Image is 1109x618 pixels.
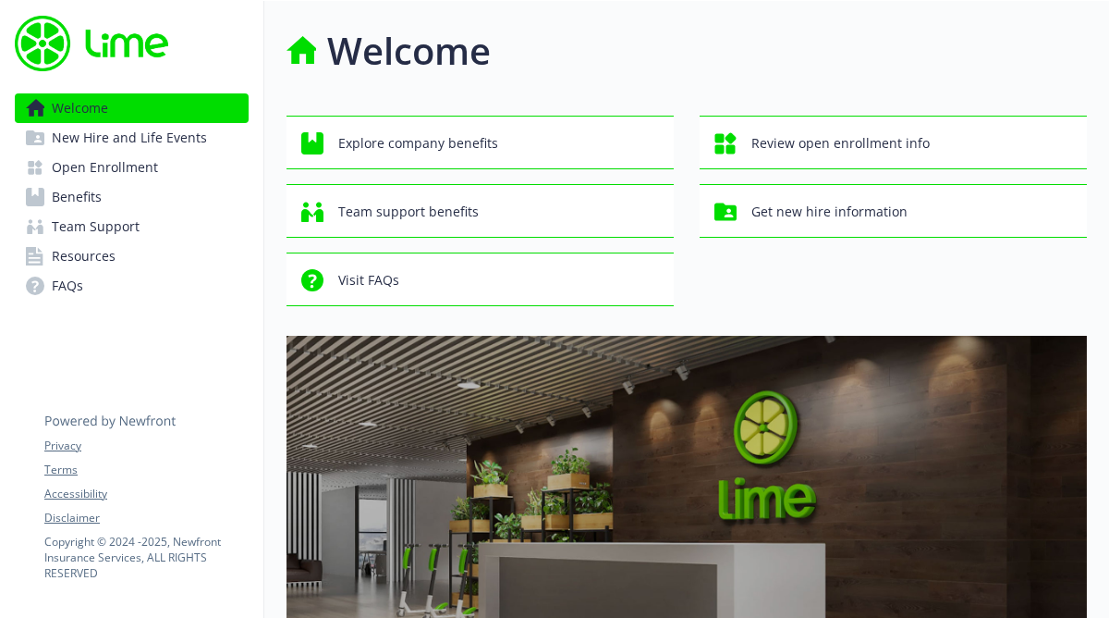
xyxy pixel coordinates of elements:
button: Review open enrollment info [700,116,1087,169]
button: Get new hire information [700,184,1087,238]
a: Benefits [15,182,249,212]
p: Copyright © 2024 - 2025 , Newfront Insurance Services, ALL RIGHTS RESERVED [44,534,248,581]
span: Visit FAQs [338,263,399,298]
span: Team Support [52,212,140,241]
span: Review open enrollment info [751,126,930,161]
a: Accessibility [44,486,248,502]
span: Open Enrollment [52,153,158,182]
a: New Hire and Life Events [15,123,249,153]
span: Welcome [52,93,108,123]
a: Terms [44,462,248,478]
a: Privacy [44,438,248,454]
span: Team support benefits [338,194,479,229]
a: Team Support [15,212,249,241]
a: Disclaimer [44,510,248,526]
span: Get new hire information [751,194,908,229]
span: Explore company benefits [338,126,498,161]
button: Visit FAQs [286,253,674,306]
button: Team support benefits [286,184,674,238]
span: Resources [52,241,116,271]
a: Resources [15,241,249,271]
span: New Hire and Life Events [52,123,207,153]
span: FAQs [52,271,83,301]
span: Benefits [52,182,102,212]
a: Welcome [15,93,249,123]
h1: Welcome [327,23,491,79]
a: Open Enrollment [15,153,249,182]
a: FAQs [15,271,249,301]
button: Explore company benefits [286,116,674,169]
